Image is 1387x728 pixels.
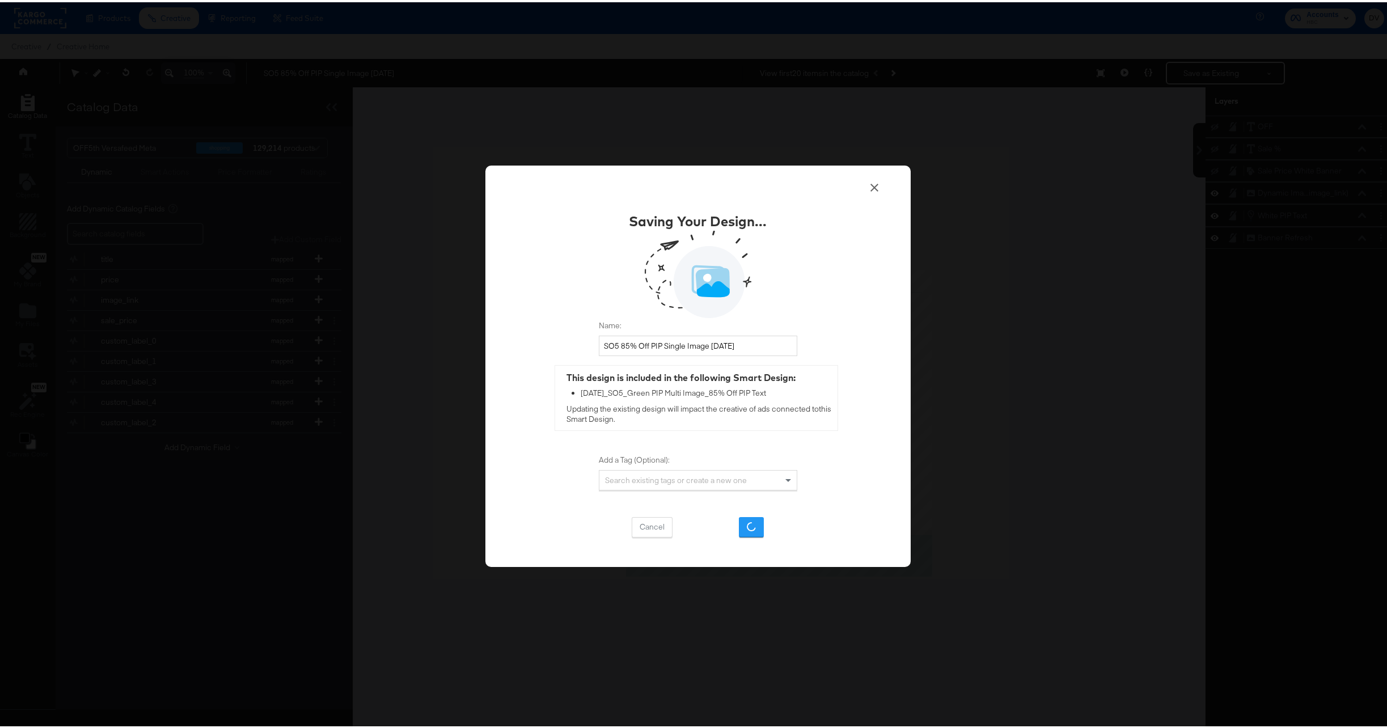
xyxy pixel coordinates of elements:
button: Cancel [632,515,673,535]
div: Saving Your Design... [629,209,767,228]
div: This design is included in the following Smart Design: [566,369,832,382]
div: [DATE]_SO5_Green PIP Multi Image_85% Off PIP Text [581,386,832,397]
div: Search existing tags or create a new one [599,468,797,488]
label: Name: [599,318,797,329]
label: Add a Tag (Optional): [599,452,797,463]
div: Updating the existing design will impact the creative of ads connected to this Smart Design . [555,363,838,428]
